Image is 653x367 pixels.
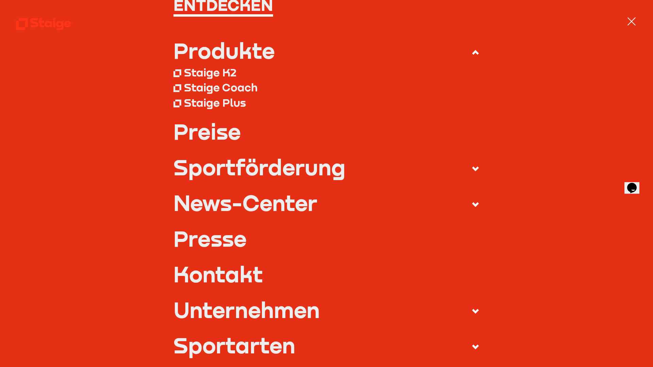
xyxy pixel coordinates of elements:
div: Unternehmen [173,299,320,320]
div: Staige Plus [184,96,246,109]
div: Produkte [173,40,275,61]
iframe: chat widget [624,173,646,194]
a: Preise [173,121,480,142]
div: Sportförderung [173,156,346,178]
a: Staige Plus [173,95,480,110]
div: Staige Coach [184,81,257,94]
a: Staige K2 [173,65,480,80]
div: Sportarten [173,334,295,356]
a: Staige Coach [173,80,480,95]
div: Staige K2 [184,66,236,79]
a: Presse [173,228,480,249]
div: News-Center [173,192,317,213]
a: Kontakt [173,263,480,285]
